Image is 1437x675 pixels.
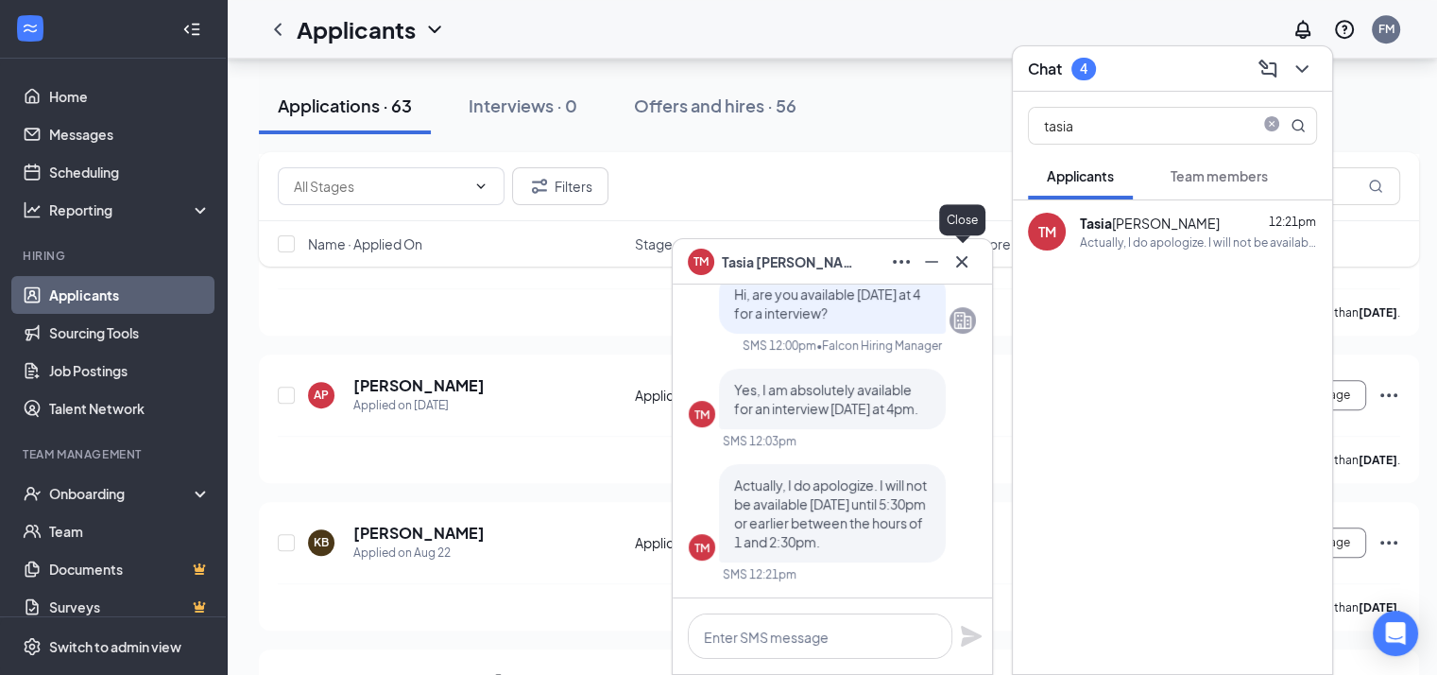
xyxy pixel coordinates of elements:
svg: MagnifyingGlass [1291,118,1306,133]
button: Cross [947,247,977,277]
div: AP [314,387,329,403]
span: Actually, I do apologize. I will not be available [DATE] until 5:30pm or earlier between the hour... [734,476,927,550]
a: Home [49,78,211,115]
span: Tasia [PERSON_NAME] [722,251,854,272]
button: Minimize [916,247,947,277]
b: [DATE] [1359,453,1397,467]
button: ComposeMessage [1253,54,1283,84]
svg: ChevronDown [423,18,446,41]
span: close-circle [1260,116,1283,131]
h1: Applicants [297,13,416,45]
span: Stage [635,234,673,253]
div: SMS 12:03pm [723,433,796,449]
div: Close [939,204,985,235]
svg: WorkstreamLogo [21,19,40,38]
a: Sourcing Tools [49,314,211,352]
button: Ellipses [886,247,916,277]
a: Talent Network [49,389,211,427]
div: TM [694,407,710,423]
div: Switch to admin view [49,637,181,656]
div: Applied on [DATE] [353,396,485,415]
a: Scheduling [49,153,211,191]
span: Yes, I am absolutely available for an interview [DATE] at 4pm. [734,381,918,417]
span: Name · Applied On [308,234,422,253]
div: Application [635,533,793,552]
h3: Chat [1028,59,1062,79]
div: Reporting [49,200,212,219]
svg: Minimize [920,251,943,273]
a: Team [49,512,211,550]
svg: Notifications [1292,18,1314,41]
svg: Ellipses [1377,531,1400,554]
a: Job Postings [49,352,211,389]
div: Hiring [23,248,207,264]
svg: Collapse [182,20,201,39]
div: Onboarding [49,484,195,503]
button: ChevronDown [1287,54,1317,84]
svg: UserCheck [23,484,42,503]
svg: Ellipses [890,251,913,273]
svg: Analysis [23,200,42,219]
div: Applied on Aug 22 [353,544,485,562]
b: [DATE] [1359,600,1397,614]
div: 4 [1080,61,1087,77]
svg: ChevronDown [473,179,488,194]
svg: QuestionInfo [1333,18,1356,41]
span: • Falcon Hiring Manager [816,337,942,354]
a: Applicants [49,276,211,314]
a: DocumentsCrown [49,550,211,588]
svg: Company [951,309,974,332]
span: Team members [1171,167,1268,184]
div: Open Intercom Messenger [1373,611,1418,656]
a: SurveysCrown [49,588,211,626]
div: SMS 12:21pm [723,566,796,582]
input: Search applicant [1029,108,1253,144]
svg: Cross [950,251,973,273]
svg: Ellipses [1377,384,1400,407]
svg: ChevronDown [1291,58,1313,80]
svg: Filter [528,175,551,198]
span: Score [973,234,1011,253]
div: Interviews · 0 [469,94,577,117]
button: Filter Filters [512,167,608,205]
b: Tasia [1080,215,1112,232]
span: Hi, are you available [DATE] at 4 for a interview? [734,286,920,321]
div: Team Management [23,446,207,462]
div: KB [314,534,329,550]
div: TM [1038,222,1056,241]
div: FM [1378,21,1394,37]
h5: [PERSON_NAME] [353,523,485,544]
a: Messages [49,115,211,153]
svg: MagnifyingGlass [1368,179,1383,194]
div: Offers and hires · 56 [634,94,796,117]
span: Job posting [804,234,875,253]
div: [PERSON_NAME] [1080,214,1220,233]
span: 12:21pm [1269,215,1316,229]
b: [DATE] [1359,305,1397,320]
svg: ComposeMessage [1257,58,1279,80]
svg: ChevronLeft [266,18,289,41]
div: TM [694,540,710,556]
svg: Settings [23,637,42,656]
div: Actually, I do apologize. I will not be available [DATE] until 5:30pm or earlier between the hour... [1080,234,1317,251]
div: SMS 12:00pm [743,337,816,354]
div: Applications · 63 [278,94,412,117]
input: All Stages [294,176,466,197]
div: Application [635,386,793,405]
svg: Plane [960,625,983,648]
span: Applicants [1047,167,1114,184]
h5: [PERSON_NAME] [353,375,485,396]
span: close-circle [1260,116,1283,135]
